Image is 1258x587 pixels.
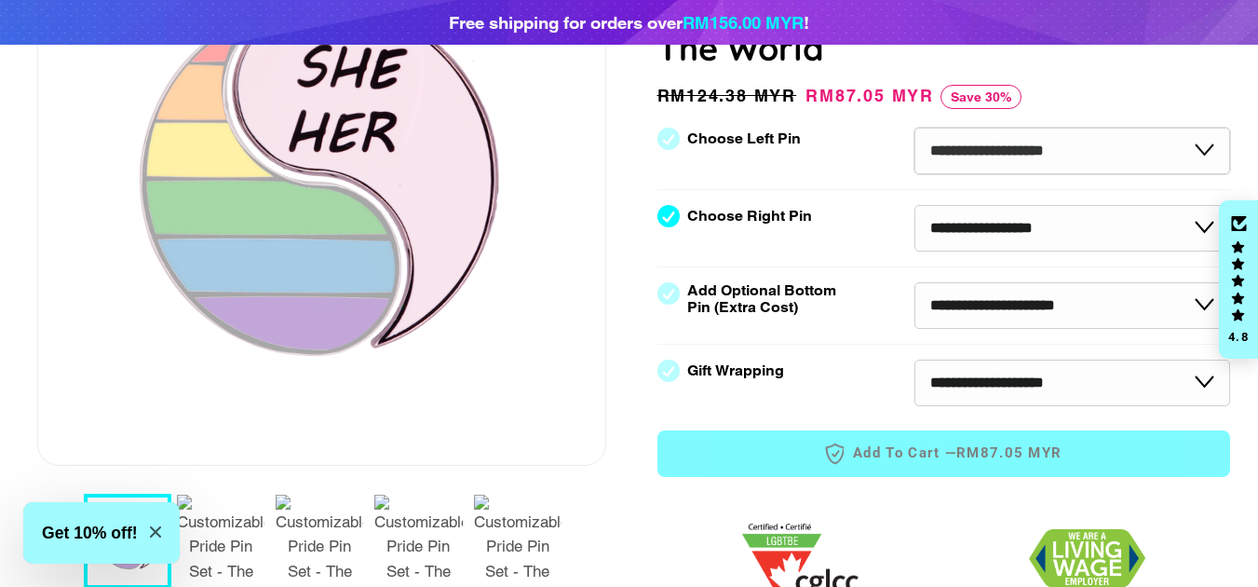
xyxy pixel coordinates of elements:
[956,444,1062,463] span: RM87.05 MYR
[685,442,1203,466] span: Add to Cart —
[805,86,934,105] span: RM87.05 MYR
[687,130,801,147] label: Choose Left Pin
[687,362,784,379] label: Gift Wrapping
[449,9,809,35] div: Free shipping for orders over !
[687,208,812,225] label: Choose Right Pin
[657,83,802,109] span: RM124.38 MYR
[687,282,844,316] label: Add Optional Bottom Pin (Extra Cost)
[683,12,804,33] span: RM156.00 MYR
[657,430,1231,477] button: Add to Cart —RM87.05 MYR
[1227,331,1250,343] div: 4.8
[1219,200,1258,359] div: Click to open Judge.me floating reviews tab
[940,85,1021,109] span: Save 30%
